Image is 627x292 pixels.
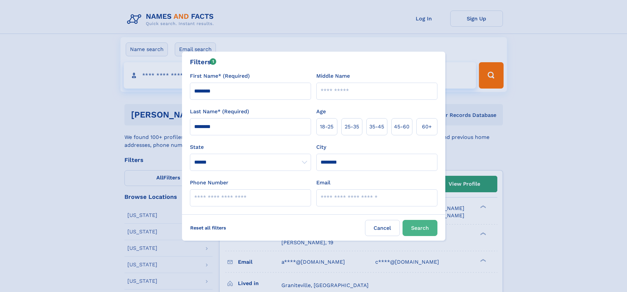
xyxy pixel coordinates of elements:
[190,57,217,67] div: Filters
[186,220,230,236] label: Reset all filters
[316,108,326,116] label: Age
[345,123,359,131] span: 25‑35
[365,220,400,236] label: Cancel
[320,123,333,131] span: 18‑25
[316,143,326,151] label: City
[394,123,409,131] span: 45‑60
[190,143,311,151] label: State
[422,123,432,131] span: 60+
[190,179,228,187] label: Phone Number
[316,179,330,187] label: Email
[190,108,249,116] label: Last Name* (Required)
[369,123,384,131] span: 35‑45
[403,220,437,236] button: Search
[190,72,250,80] label: First Name* (Required)
[316,72,350,80] label: Middle Name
